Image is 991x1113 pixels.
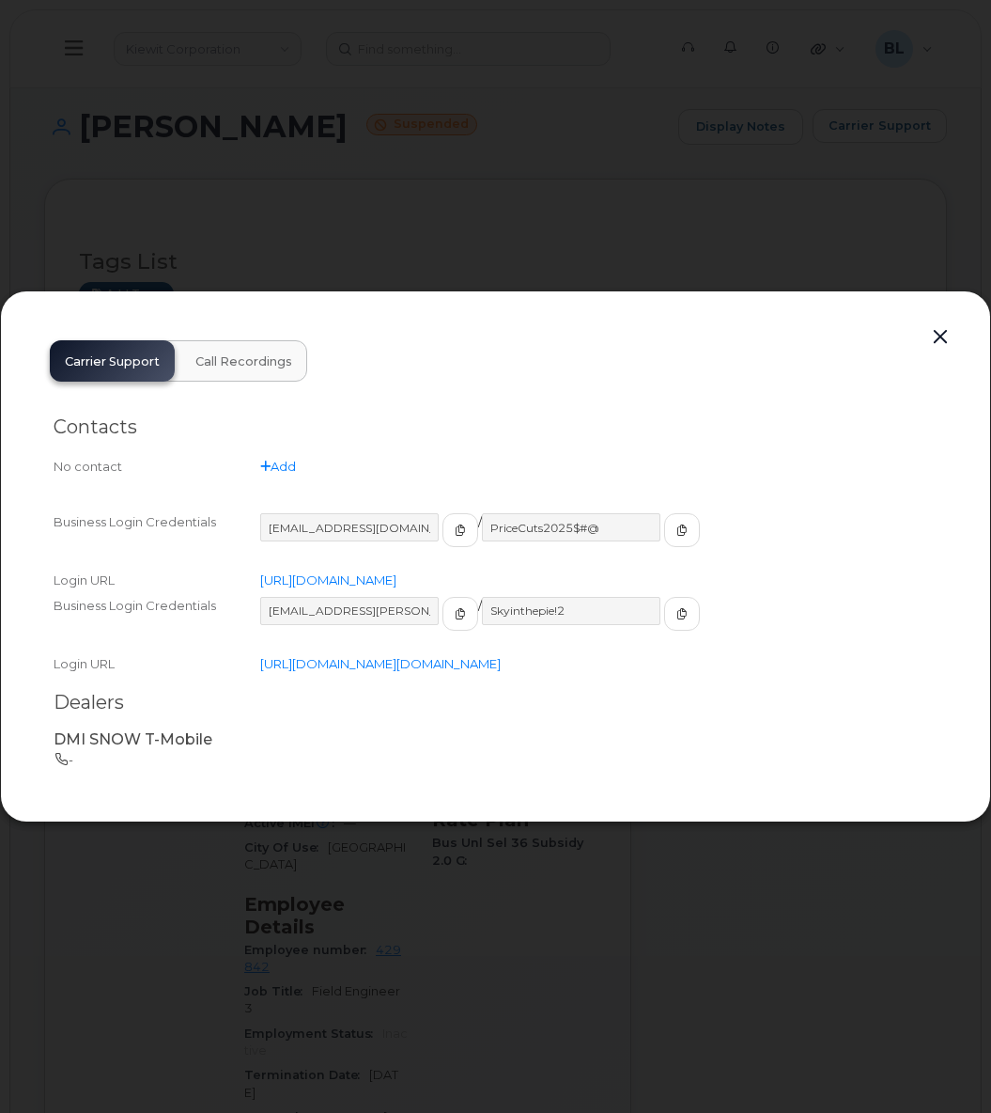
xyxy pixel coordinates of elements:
[54,572,260,589] div: Login URL
[54,655,260,673] div: Login URL
[54,513,260,564] div: Business Login Credentials
[442,597,478,631] button: copy to clipboard
[260,572,396,588] a: [URL][DOMAIN_NAME]
[54,751,937,769] p: -
[664,513,700,547] button: copy to clipboard
[54,415,937,439] h2: Contacts
[54,691,937,714] h2: Dealers
[54,729,937,751] p: DMI SNOW T-Mobile
[260,513,937,564] div: /
[260,459,296,474] a: Add
[260,656,501,671] a: [URL][DOMAIN_NAME][DOMAIN_NAME]
[54,597,260,648] div: Business Login Credentials
[260,597,937,648] div: /
[909,1031,977,1099] iframe: Messenger Launcher
[54,458,260,476] div: No contact
[442,513,478,547] button: copy to clipboard
[195,354,292,369] span: Call Recordings
[664,597,700,631] button: copy to clipboard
